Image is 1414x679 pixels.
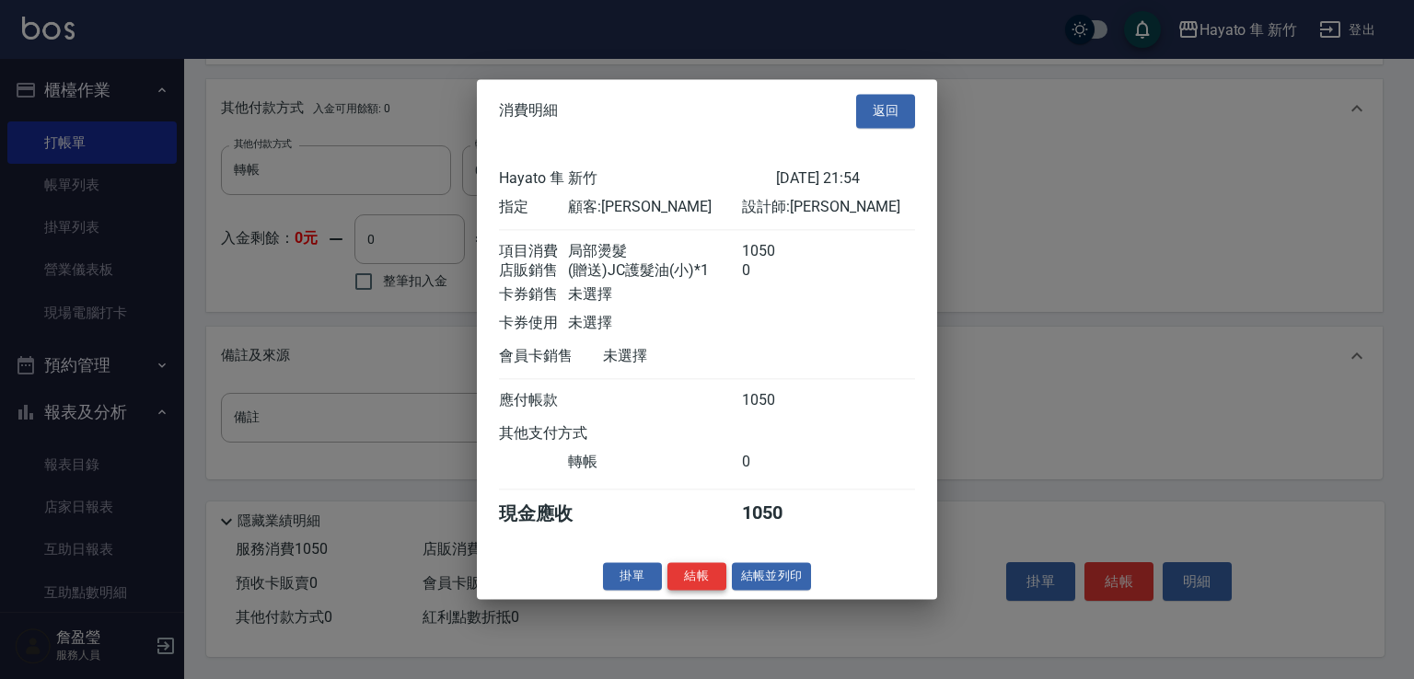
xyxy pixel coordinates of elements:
[568,198,741,217] div: 顧客: [PERSON_NAME]
[603,347,776,366] div: 未選擇
[742,391,811,410] div: 1050
[499,102,558,121] span: 消費明細
[499,261,568,281] div: 店販銷售
[603,562,662,591] button: 掛單
[499,314,568,333] div: 卡券使用
[499,169,776,189] div: Hayato 隼 新竹
[568,314,741,333] div: 未選擇
[742,242,811,261] div: 1050
[499,424,638,443] div: 其他支付方式
[742,198,915,217] div: 設計師: [PERSON_NAME]
[776,169,915,189] div: [DATE] 21:54
[499,347,603,366] div: 會員卡銷售
[499,285,568,305] div: 卡券銷售
[667,562,726,591] button: 結帳
[499,501,603,526] div: 現金應收
[742,261,811,281] div: 0
[499,391,568,410] div: 應付帳款
[732,562,812,591] button: 結帳並列印
[568,453,741,472] div: 轉帳
[568,242,741,261] div: 局部燙髮
[856,94,915,128] button: 返回
[499,242,568,261] div: 項目消費
[499,198,568,217] div: 指定
[568,261,741,281] div: (贈送)JC護髮油(小)*1
[742,501,811,526] div: 1050
[742,453,811,472] div: 0
[568,285,741,305] div: 未選擇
